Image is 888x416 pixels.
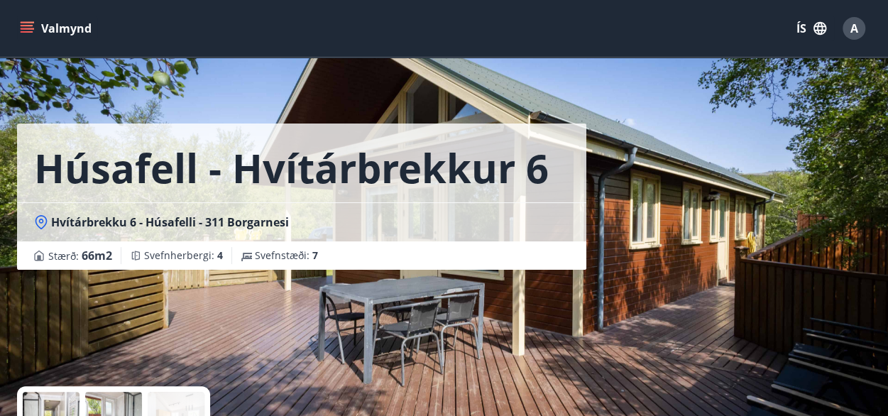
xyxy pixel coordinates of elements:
[255,248,318,263] span: Svefnstæði :
[48,247,112,264] span: Stærð :
[51,214,289,230] span: Hvítárbrekku 6 - Húsafelli - 311 Borgarnesi
[850,21,858,36] span: A
[82,248,112,263] span: 66 m2
[312,248,318,262] span: 7
[34,141,549,195] h1: Húsafell - Hvítárbrekkur 6
[144,248,223,263] span: Svefnherbergi :
[837,11,871,45] button: A
[217,248,223,262] span: 4
[789,16,834,41] button: ÍS
[17,16,97,41] button: menu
